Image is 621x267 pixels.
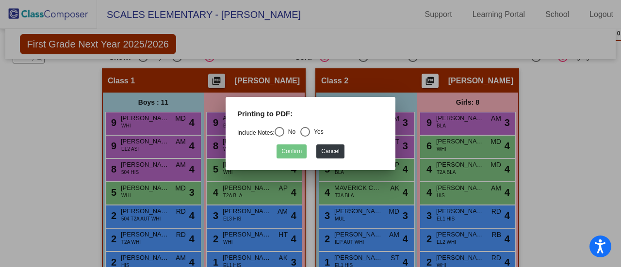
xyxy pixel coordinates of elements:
[237,129,275,136] a: Include Notes:
[310,127,324,136] div: Yes
[237,129,324,136] mat-radio-group: Select an option
[316,144,344,158] button: Cancel
[277,144,307,158] button: Confirm
[237,109,293,120] label: Printing to PDF:
[284,127,295,136] div: No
